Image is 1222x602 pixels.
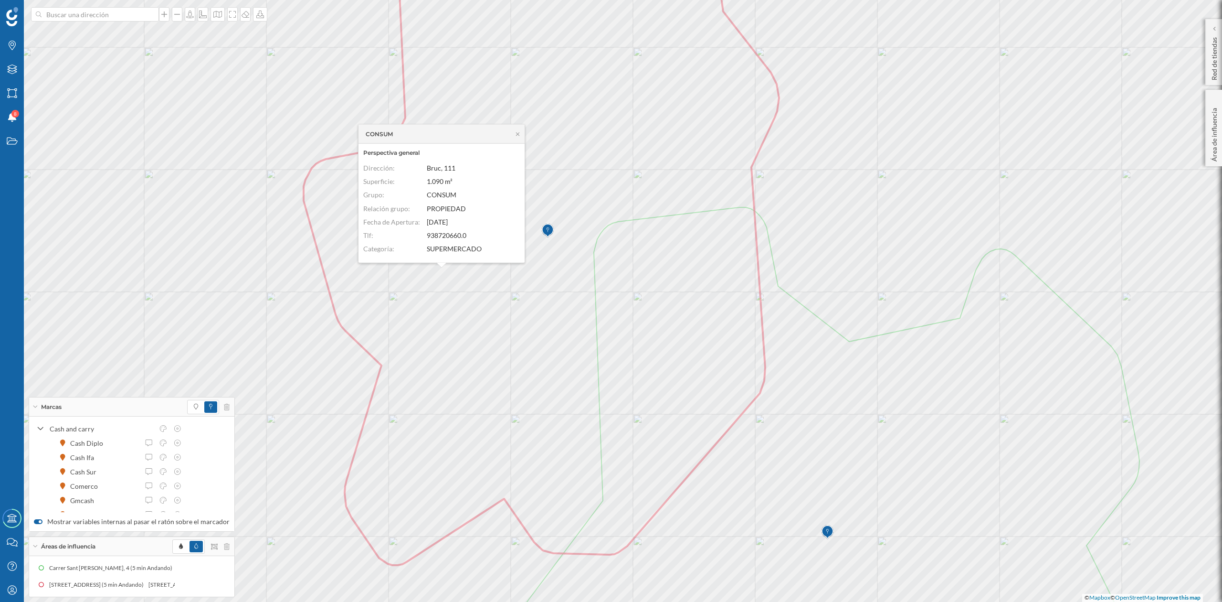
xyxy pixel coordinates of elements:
[158,563,285,573] div: Carrer Sant [PERSON_NAME], 4 (5 min Andando)
[70,452,99,462] div: Cash Ifa
[363,164,395,172] span: Dirección:
[41,542,95,551] span: Áreas de influencia
[542,221,554,240] img: Marker
[30,563,158,573] div: Carrer Sant [PERSON_NAME], 4 (5 min Andando)
[41,403,62,411] span: Marcas
[427,204,466,212] span: PROPIEDAD
[363,204,410,212] span: Relación grupo:
[427,231,466,239] span: 938720660.0
[34,517,230,527] label: Mostrar variables internas al pasar el ratón sobre el marcador
[363,177,395,185] span: Superficie:
[427,245,482,253] span: SUPERMERCADO
[70,481,103,491] div: Comerco
[366,129,393,138] span: CONSUM
[427,191,456,199] span: CONSUM
[70,495,99,505] div: Gmcash
[427,177,453,185] span: 1.090 m²
[70,467,101,477] div: Cash Sur
[14,109,17,118] span: 8
[34,580,133,590] div: [STREET_ADDRESS] (5 min Andando)
[1210,33,1219,80] p: Red de tiendas
[50,424,154,434] div: Cash and carry
[70,510,112,520] div: Gros Mercat
[363,149,520,157] h6: Perspectiva general
[1210,104,1219,161] p: Área de influencia
[1157,594,1201,601] a: Improve this map
[70,438,108,448] div: Cash Diplo
[1082,594,1203,602] div: © ©
[363,245,394,253] span: Categoría:
[427,164,455,172] span: Bruc, 111
[822,523,833,542] img: Marker
[363,231,373,239] span: Tlf:
[1089,594,1110,601] a: Mapbox
[363,191,384,199] span: Grupo:
[6,7,18,26] img: Geoblink Logo
[133,580,232,590] div: [STREET_ADDRESS] (5 min Andando)
[363,217,420,226] span: Fecha de Apertura:
[1115,594,1156,601] a: OpenStreetMap
[427,217,448,226] span: [DATE]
